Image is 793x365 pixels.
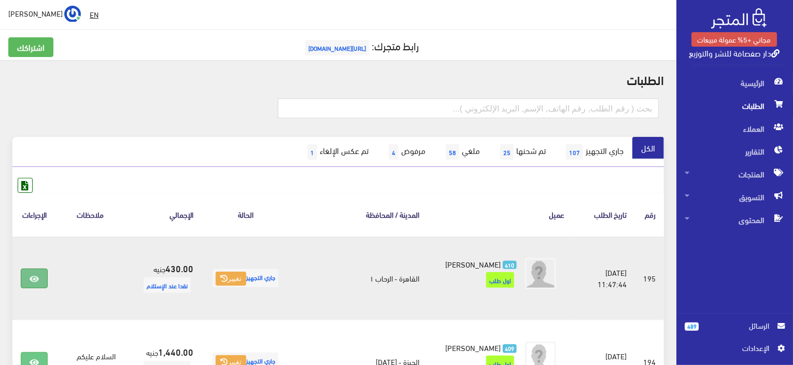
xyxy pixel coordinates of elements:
[12,193,56,236] th: الإجراءات
[305,40,369,55] span: [URL][DOMAIN_NAME]
[691,32,777,47] a: مجاني +5% عمولة مبيعات
[445,342,517,353] a: 409 [PERSON_NAME]
[446,144,459,160] span: 58
[573,236,635,320] td: [DATE] 11:47:44
[486,272,514,288] span: اول طلب
[296,137,377,167] a: تم عكس الإلغاء1
[489,137,555,167] a: تم شحنها25
[676,94,793,117] a: الطلبات
[445,258,517,270] a: 410 [PERSON_NAME]
[289,193,428,236] th: المدينة / المحافظة
[635,236,664,320] td: 195
[693,342,769,354] span: اﻹعدادات
[632,137,664,159] a: الكل
[555,137,632,167] a: جاري التجهيز107
[685,322,699,331] span: 489
[573,193,635,236] th: تاريخ الطلب
[676,117,793,140] a: العملاء
[8,37,53,57] a: اشتراكك
[216,272,246,286] button: تغيير
[445,340,501,355] span: [PERSON_NAME]
[56,193,124,236] th: ملاحظات
[213,269,278,287] span: جاري التجهيز
[86,5,103,24] a: EN
[711,8,767,29] img: .
[90,8,98,21] u: EN
[685,342,785,359] a: اﻹعدادات
[503,261,517,270] span: 410
[685,186,785,208] span: التسويق
[445,257,501,271] span: [PERSON_NAME]
[503,344,517,353] span: 409
[278,99,659,118] input: بحث ( رقم الطلب, رقم الهاتف, الإسم, البريد اﻹلكتروني )...
[676,140,793,163] a: التقارير
[307,144,317,160] span: 1
[428,193,573,236] th: عميل
[676,72,793,94] a: الرئيسية
[685,163,785,186] span: المنتجات
[566,144,583,160] span: 107
[676,163,793,186] a: المنتجات
[303,36,419,55] a: رابط متجرك:[URL][DOMAIN_NAME]
[202,193,289,236] th: الحالة
[289,236,428,320] td: القاهرة - الرحاب ١
[635,193,664,236] th: رقم
[8,7,63,20] span: [PERSON_NAME]
[389,144,399,160] span: 4
[124,236,202,320] td: جنيه
[434,137,489,167] a: ملغي58
[676,208,793,231] a: المحتوى
[158,345,193,358] strong: 1,440.00
[500,144,514,160] span: 25
[685,117,785,140] span: العملاء
[64,6,81,22] img: ...
[144,277,191,293] span: نقدا عند الإستلام
[124,193,202,236] th: اﻹجمالي
[377,137,434,167] a: مرفوض4
[685,72,785,94] span: الرئيسية
[8,5,81,22] a: ... [PERSON_NAME]
[685,94,785,117] span: الطلبات
[12,73,664,86] h2: الطلبات
[707,320,769,331] span: الرسائل
[685,140,785,163] span: التقارير
[685,320,785,342] a: 489 الرسائل
[689,45,780,60] a: دار صفصافة للنشر والتوزيع
[525,258,556,289] img: avatar.png
[165,261,193,275] strong: 430.00
[685,208,785,231] span: المحتوى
